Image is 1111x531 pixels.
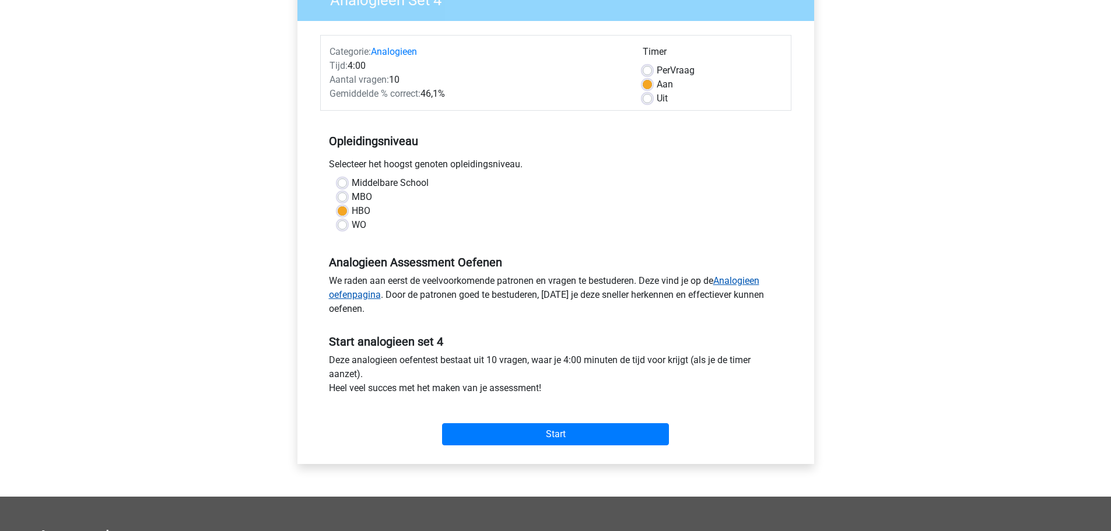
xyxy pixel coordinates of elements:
[330,46,371,57] span: Categorie:
[321,73,634,87] div: 10
[657,65,670,76] span: Per
[657,64,695,78] label: Vraag
[329,255,783,269] h5: Analogieen Assessment Oefenen
[352,204,370,218] label: HBO
[321,59,634,73] div: 4:00
[320,157,791,176] div: Selecteer het hoogst genoten opleidingsniveau.
[657,92,668,106] label: Uit
[352,218,366,232] label: WO
[329,129,783,153] h5: Opleidingsniveau
[657,78,673,92] label: Aan
[329,335,783,349] h5: Start analogieen set 4
[371,46,417,57] a: Analogieen
[320,353,791,400] div: Deze analogieen oefentest bestaat uit 10 vragen, waar je 4:00 minuten de tijd voor krijgt (als je...
[643,45,782,64] div: Timer
[442,423,669,445] input: Start
[330,60,348,71] span: Tijd:
[352,176,429,190] label: Middelbare School
[320,274,791,321] div: We raden aan eerst de veelvoorkomende patronen en vragen te bestuderen. Deze vind je op de . Door...
[352,190,372,204] label: MBO
[321,87,634,101] div: 46,1%
[330,74,389,85] span: Aantal vragen:
[330,88,420,99] span: Gemiddelde % correct:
